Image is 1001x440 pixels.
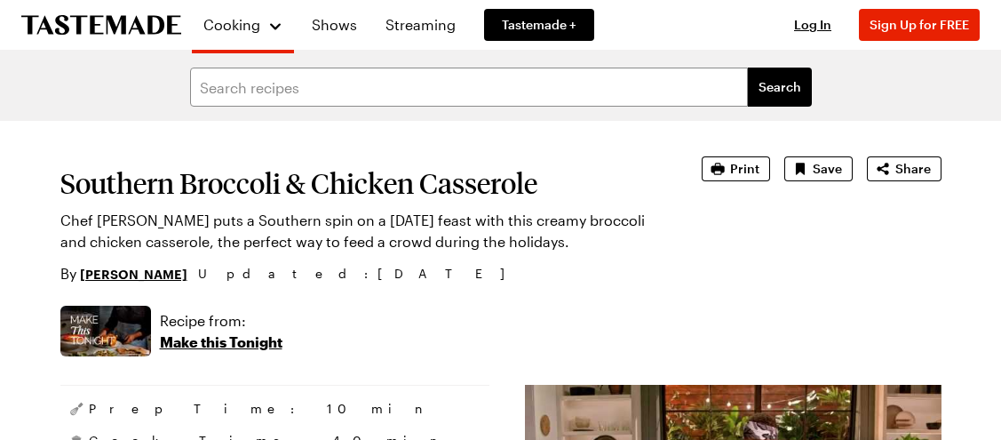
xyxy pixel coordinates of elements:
span: Prep Time: 10 min [89,400,429,418]
button: Sign Up for FREE [859,9,980,41]
span: Search [759,78,801,96]
p: By [60,263,187,284]
button: filters [748,68,812,107]
a: [PERSON_NAME] [80,264,187,284]
input: Search recipes [190,68,748,107]
span: Cooking [203,16,260,33]
span: Print [730,160,759,178]
img: Show where recipe is used [60,306,151,356]
span: Log In [794,17,831,32]
span: Save [813,160,842,178]
button: Save recipe [784,156,853,181]
p: Make this Tonight [160,332,282,353]
p: Recipe from: [160,310,282,332]
span: Share [895,160,931,178]
button: Print [702,156,770,181]
a: To Tastemade Home Page [21,15,181,36]
button: Share [867,156,941,181]
button: Cooking [203,7,283,43]
p: Chef [PERSON_NAME] puts a Southern spin on a [DATE] feast with this creamy broccoli and chicken c... [60,210,652,252]
a: Recipe from:Make this Tonight [160,310,282,353]
button: Log In [777,16,848,34]
h1: Southern Broccoli & Chicken Casserole [60,167,652,199]
span: Tastemade + [502,16,576,34]
a: Tastemade + [484,9,594,41]
span: Sign Up for FREE [870,17,969,32]
span: Updated : [DATE] [198,264,522,284]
